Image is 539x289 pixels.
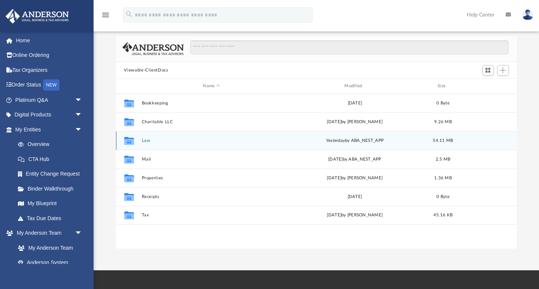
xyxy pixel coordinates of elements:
[285,175,425,182] div: [DATE] by [PERSON_NAME]
[5,107,94,122] a: Digital Productsarrow_drop_down
[428,83,458,89] div: Size
[10,167,94,182] a: Entity Change Request
[10,137,94,152] a: Overview
[285,212,425,219] div: [DATE] by [PERSON_NAME]
[141,176,281,180] button: Properties
[141,138,281,143] button: Law
[10,255,90,270] a: Anderson System
[482,65,494,76] button: Switch to Grid View
[10,152,94,167] a: CTA Hub
[497,65,509,76] button: Add
[436,195,450,199] span: 0 Byte
[5,92,94,107] a: Platinum Q&Aarrow_drop_down
[125,10,133,18] i: search
[285,156,425,163] div: [DATE] by ABA_NEST_APP
[285,119,425,125] div: [DATE] by [PERSON_NAME]
[141,101,281,106] button: Bookkeeping
[285,137,425,144] div: by ABA_NEST_APP
[3,9,71,24] img: Anderson Advisors Platinum Portal
[522,9,533,20] img: User Pic
[284,83,424,89] div: Modified
[5,63,94,77] a: Tax Organizers
[433,139,453,143] span: 54.11 MB
[5,48,94,63] a: Online Ordering
[141,194,281,199] button: Receipts
[119,83,138,89] div: id
[75,107,90,123] span: arrow_drop_down
[75,226,90,241] span: arrow_drop_down
[461,83,514,89] div: id
[326,139,345,143] span: yesterday
[10,181,94,196] a: Binder Walkthrough
[141,213,281,218] button: Tax
[43,79,60,91] div: NEW
[141,119,281,124] button: Charitable LLC
[101,14,110,19] a: menu
[10,240,86,255] a: My Anderson Team
[434,120,452,124] span: 9.26 MB
[10,196,90,211] a: My Blueprint
[5,77,94,93] a: Order StatusNEW
[433,213,452,217] span: 45.16 KB
[141,157,281,162] button: Mail
[101,10,110,19] i: menu
[5,122,94,137] a: My Entitiesarrow_drop_down
[285,194,425,200] div: [DATE]
[435,157,450,161] span: 2.5 MB
[75,92,90,108] span: arrow_drop_down
[124,67,168,74] button: Viewable-ClientDocs
[75,122,90,137] span: arrow_drop_down
[190,40,508,55] input: Search files and folders
[5,226,90,241] a: My Anderson Teamarrow_drop_down
[285,100,425,107] div: [DATE]
[10,211,94,226] a: Tax Due Dates
[436,101,450,105] span: 0 Byte
[434,176,452,180] span: 1.36 MB
[116,94,517,249] div: grid
[141,83,281,89] div: Name
[5,33,94,48] a: Home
